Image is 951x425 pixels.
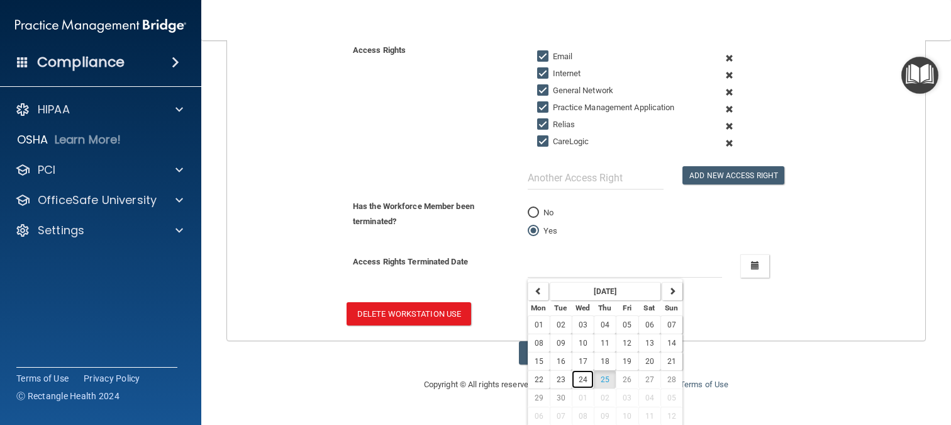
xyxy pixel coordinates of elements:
[550,407,572,425] button: 07
[15,13,186,38] img: PMB logo
[616,407,638,425] button: 10
[353,257,468,266] b: Access Rights Terminated Date
[557,412,565,421] span: 07
[537,69,552,79] input: Internet
[601,339,609,348] span: 11
[601,375,609,384] span: 25
[37,54,125,71] h4: Compliance
[623,303,631,312] small: Friday
[643,303,654,312] small: Saturday
[535,394,543,402] span: 29
[680,380,728,389] a: Terms of Use
[38,193,157,208] p: OfficeSafe University
[594,407,616,425] button: 09
[353,201,474,226] b: Has the Workforce Member been terminated?
[38,102,70,117] p: HIPAA
[638,352,660,370] button: 20
[638,370,660,388] button: 27
[537,49,573,64] label: Email
[645,394,654,402] span: 04
[616,334,638,352] button: 12
[15,193,183,208] a: OfficeSafe University
[572,407,594,425] button: 08
[579,412,587,421] span: 08
[557,375,565,384] span: 23
[638,334,660,352] button: 13
[16,390,120,402] span: Ⓒ Rectangle Health 2024
[55,132,121,147] p: Learn More!
[15,162,183,178] a: PCI
[623,394,631,402] span: 03
[537,52,552,62] input: Email
[594,388,616,407] button: 02
[579,339,587,348] span: 10
[638,407,660,425] button: 11
[594,352,616,370] button: 18
[645,375,654,384] span: 27
[537,137,552,147] input: CareLogic
[616,315,638,334] button: 05
[601,394,609,402] span: 02
[594,287,616,296] strong: [DATE]
[667,320,676,329] span: 07
[17,132,48,147] p: OSHA
[557,394,565,402] span: 30
[16,372,69,385] a: Terms of Use
[537,117,576,132] label: Relias
[667,375,676,384] span: 28
[645,357,654,366] span: 20
[623,412,631,421] span: 10
[623,357,631,366] span: 19
[901,57,938,94] button: Open Resource Center
[557,320,565,329] span: 02
[660,334,682,352] button: 14
[660,407,682,425] button: 12
[531,303,546,312] small: Monday
[557,339,565,348] span: 09
[528,166,664,190] input: Another Access Right
[537,120,552,130] input: Relias
[616,352,638,370] button: 19
[667,394,676,402] span: 05
[667,339,676,348] span: 14
[353,45,406,55] b: Access Rights
[38,223,84,238] p: Settings
[528,208,539,218] input: No
[623,375,631,384] span: 26
[579,375,587,384] span: 24
[528,352,550,370] button: 15
[616,388,638,407] button: 03
[572,334,594,352] button: 10
[535,320,543,329] span: 01
[572,352,594,370] button: 17
[667,412,676,421] span: 12
[528,315,550,334] button: 01
[660,388,682,407] button: 05
[537,100,675,115] label: Practice Management Application
[576,303,590,312] small: Wednesday
[667,357,676,366] span: 21
[537,86,552,96] input: General Network
[537,83,614,98] label: General Network
[557,357,565,366] span: 16
[528,227,539,236] input: Yes
[537,66,581,81] label: Internet
[550,370,572,388] button: 23
[528,370,550,388] button: 22
[535,412,543,421] span: 06
[594,315,616,334] button: 04
[550,334,572,352] button: 09
[598,303,611,312] small: Thursday
[84,372,140,385] a: Privacy Policy
[601,412,609,421] span: 09
[665,303,678,312] small: Sunday
[594,334,616,352] button: 11
[638,315,660,334] button: 06
[519,341,634,365] button: Save Workstation Use
[660,315,682,334] button: 07
[645,412,654,421] span: 11
[572,315,594,334] button: 03
[38,162,55,178] p: PCI
[601,320,609,329] span: 04
[535,357,543,366] span: 15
